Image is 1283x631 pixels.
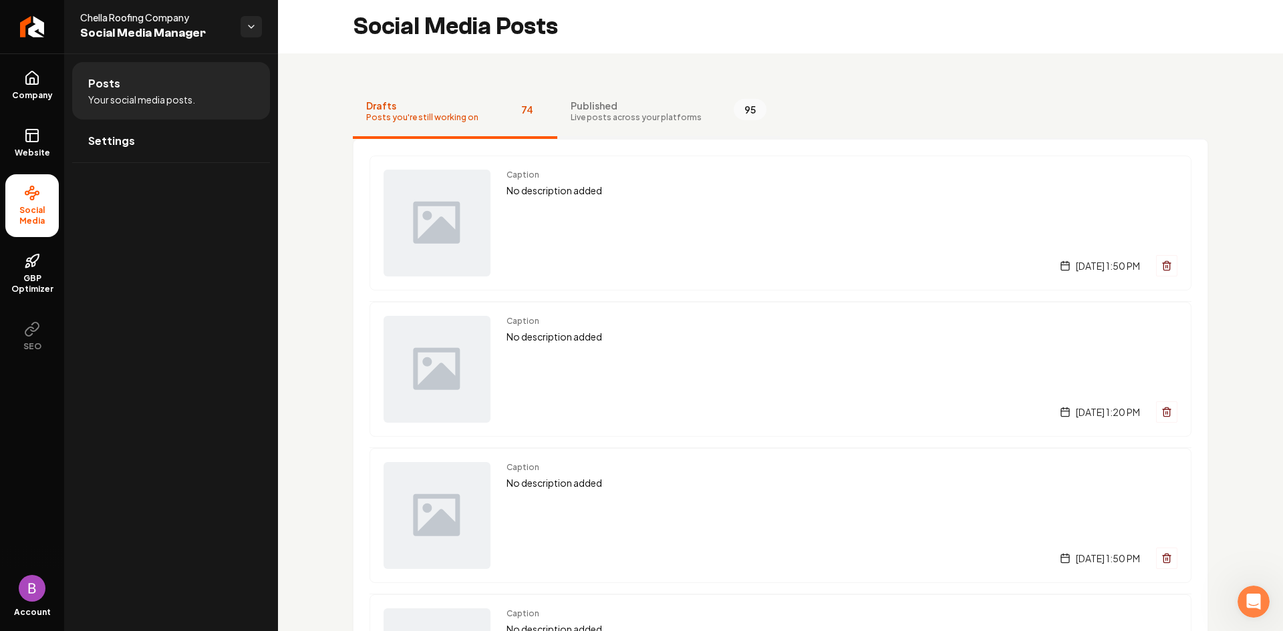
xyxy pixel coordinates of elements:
[80,11,230,24] span: Chella Roofing Company
[370,301,1191,437] a: Post previewCaptionNo description added[DATE] 1:20 PM
[5,59,59,112] a: Company
[1238,586,1270,618] iframe: Intercom live chat
[7,90,58,101] span: Company
[511,99,544,120] span: 74
[507,608,1177,619] span: Caption
[507,329,1177,345] p: No description added
[571,112,702,123] span: Live posts across your platforms
[370,447,1191,583] a: Post previewCaptionNo description added[DATE] 1:50 PM
[72,120,270,162] a: Settings
[353,13,558,40] h2: Social Media Posts
[507,475,1177,491] p: No description added
[384,462,490,569] img: Post preview
[5,273,59,294] span: GBP Optimizer
[370,156,1191,290] a: Post previewCaptionNo description added[DATE] 1:50 PM
[1076,552,1140,565] span: [DATE] 1:50 PM
[88,93,195,106] span: Your social media posts.
[9,148,55,158] span: Website
[5,242,59,305] a: GBP Optimizer
[571,99,702,112] span: Published
[19,575,45,602] img: Brandon Benson
[88,75,120,91] span: Posts
[80,24,230,43] span: Social Media Manager
[5,117,59,169] a: Website
[507,183,1177,198] p: No description added
[366,112,478,123] span: Posts you're still working on
[1076,405,1140,419] span: [DATE] 1:20 PM
[88,133,135,149] span: Settings
[18,341,47,352] span: SEO
[507,316,1177,327] span: Caption
[20,16,45,37] img: Rebolt Logo
[5,310,59,363] button: SEO
[507,170,1177,180] span: Caption
[1076,259,1140,272] span: [DATE] 1:50 PM
[353,85,1208,139] nav: Tabs
[384,170,490,276] img: Post preview
[5,205,59,226] span: Social Media
[14,607,51,618] span: Account
[353,85,557,139] button: DraftsPosts you're still working on74
[557,85,780,139] button: PublishedLive posts across your platforms95
[734,99,766,120] span: 95
[19,575,45,602] button: Open user button
[366,99,478,112] span: Drafts
[507,462,1177,473] span: Caption
[384,316,490,423] img: Post preview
